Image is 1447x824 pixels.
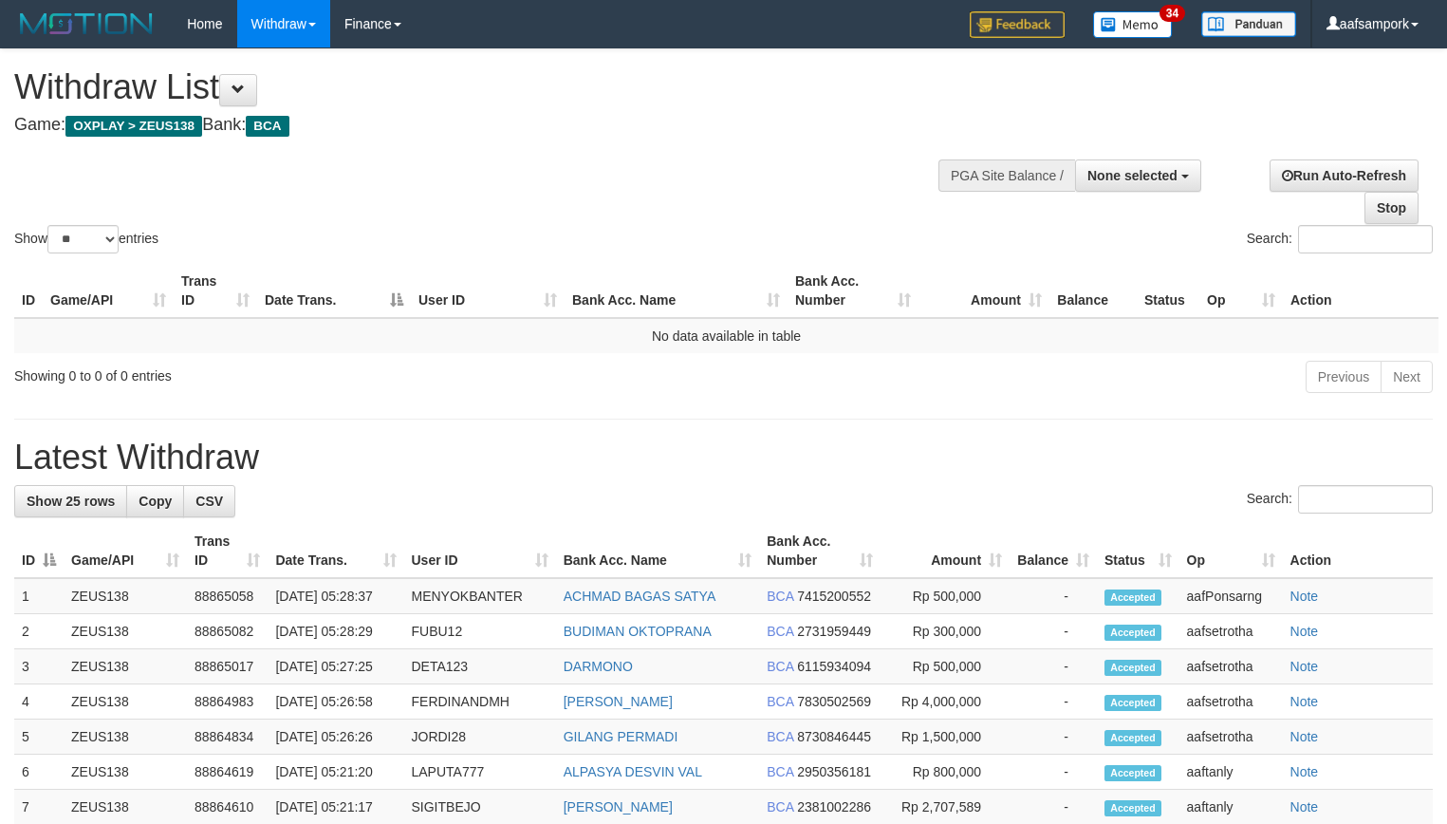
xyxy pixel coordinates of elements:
td: [DATE] 05:26:58 [268,684,403,720]
td: 5 [14,720,64,755]
td: 88865058 [187,578,268,614]
td: ZEUS138 [64,614,187,649]
td: 88865082 [187,614,268,649]
th: Op: activate to sort column ascending [1179,524,1283,578]
a: Note [1290,729,1319,744]
input: Search: [1298,225,1433,253]
a: Run Auto-Refresh [1270,159,1419,192]
span: BCA [767,659,793,674]
span: Show 25 rows [27,494,115,509]
th: Trans ID: activate to sort column ascending [174,264,257,318]
a: [PERSON_NAME] [564,799,673,815]
td: DETA123 [404,649,556,684]
h1: Latest Withdraw [14,439,1433,477]
div: Showing 0 to 0 of 0 entries [14,359,588,385]
span: Copy 6115934094 to clipboard [797,659,871,674]
td: ZEUS138 [64,720,187,755]
td: FUBU12 [404,614,556,649]
a: DARMONO [564,659,633,674]
span: Copy 2381002286 to clipboard [797,799,871,815]
a: Note [1290,659,1319,674]
span: Accepted [1104,695,1161,711]
img: Feedback.jpg [970,11,1065,38]
a: Note [1290,624,1319,639]
th: Bank Acc. Number: activate to sort column ascending [788,264,918,318]
span: Copy [139,494,172,509]
td: aafsetrotha [1179,614,1283,649]
th: Amount: activate to sort column ascending [918,264,1049,318]
td: 1 [14,578,64,614]
td: ZEUS138 [64,578,187,614]
td: ZEUS138 [64,649,187,684]
td: - [1010,578,1097,614]
span: Copy 8730846445 to clipboard [797,729,871,744]
th: Op: activate to sort column ascending [1199,264,1283,318]
span: BCA [767,799,793,815]
div: PGA Site Balance / [938,159,1075,192]
a: Note [1290,694,1319,709]
td: 88865017 [187,649,268,684]
span: Copy 7415200552 to clipboard [797,589,871,604]
td: Rp 4,000,000 [881,684,1010,720]
th: Date Trans.: activate to sort column descending [257,264,411,318]
a: ALPASYA DESVIN VAL [564,764,702,779]
td: Rp 800,000 [881,755,1010,790]
th: Game/API: activate to sort column ascending [43,264,174,318]
td: aaftanly [1179,755,1283,790]
td: 3 [14,649,64,684]
th: Amount: activate to sort column ascending [881,524,1010,578]
td: - [1010,720,1097,755]
td: Rp 1,500,000 [881,720,1010,755]
span: Copy 2950356181 to clipboard [797,764,871,779]
a: BUDIMAN OKTOPRANA [564,624,712,639]
th: ID: activate to sort column descending [14,524,64,578]
span: BCA [767,764,793,779]
td: [DATE] 05:26:26 [268,720,403,755]
th: Status [1137,264,1199,318]
th: Action [1283,264,1438,318]
td: JORDI28 [404,720,556,755]
td: [DATE] 05:28:37 [268,578,403,614]
input: Search: [1298,485,1433,514]
th: Balance: activate to sort column ascending [1010,524,1097,578]
span: CSV [195,494,223,509]
td: aafsetrotha [1179,649,1283,684]
span: BCA [767,589,793,604]
td: [DATE] 05:27:25 [268,649,403,684]
label: Search: [1247,225,1433,253]
a: ACHMAD BAGAS SATYA [564,589,716,604]
h4: Game: Bank: [14,116,946,135]
td: aafsetrotha [1179,684,1283,720]
td: 4 [14,684,64,720]
a: Note [1290,764,1319,779]
span: Accepted [1104,800,1161,816]
th: Trans ID: activate to sort column ascending [187,524,268,578]
a: Stop [1364,192,1419,224]
td: MENYOKBANTER [404,578,556,614]
th: ID [14,264,43,318]
a: Show 25 rows [14,485,127,517]
th: Bank Acc. Name: activate to sort column ascending [565,264,788,318]
a: Copy [126,485,184,517]
span: Accepted [1104,625,1161,641]
th: Balance [1049,264,1137,318]
td: 88864619 [187,755,268,790]
td: - [1010,755,1097,790]
select: Showentries [47,225,119,253]
td: Rp 500,000 [881,578,1010,614]
a: [PERSON_NAME] [564,694,673,709]
th: User ID: activate to sort column ascending [404,524,556,578]
label: Show entries [14,225,158,253]
td: aafPonsarng [1179,578,1283,614]
th: Action [1283,524,1433,578]
td: FERDINANDMH [404,684,556,720]
span: OXPLAY > ZEUS138 [65,116,202,137]
td: ZEUS138 [64,755,187,790]
td: - [1010,649,1097,684]
td: LAPUTA777 [404,755,556,790]
td: ZEUS138 [64,684,187,720]
h1: Withdraw List [14,68,946,106]
th: Date Trans.: activate to sort column ascending [268,524,403,578]
th: Bank Acc. Number: activate to sort column ascending [759,524,880,578]
td: aafsetrotha [1179,720,1283,755]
